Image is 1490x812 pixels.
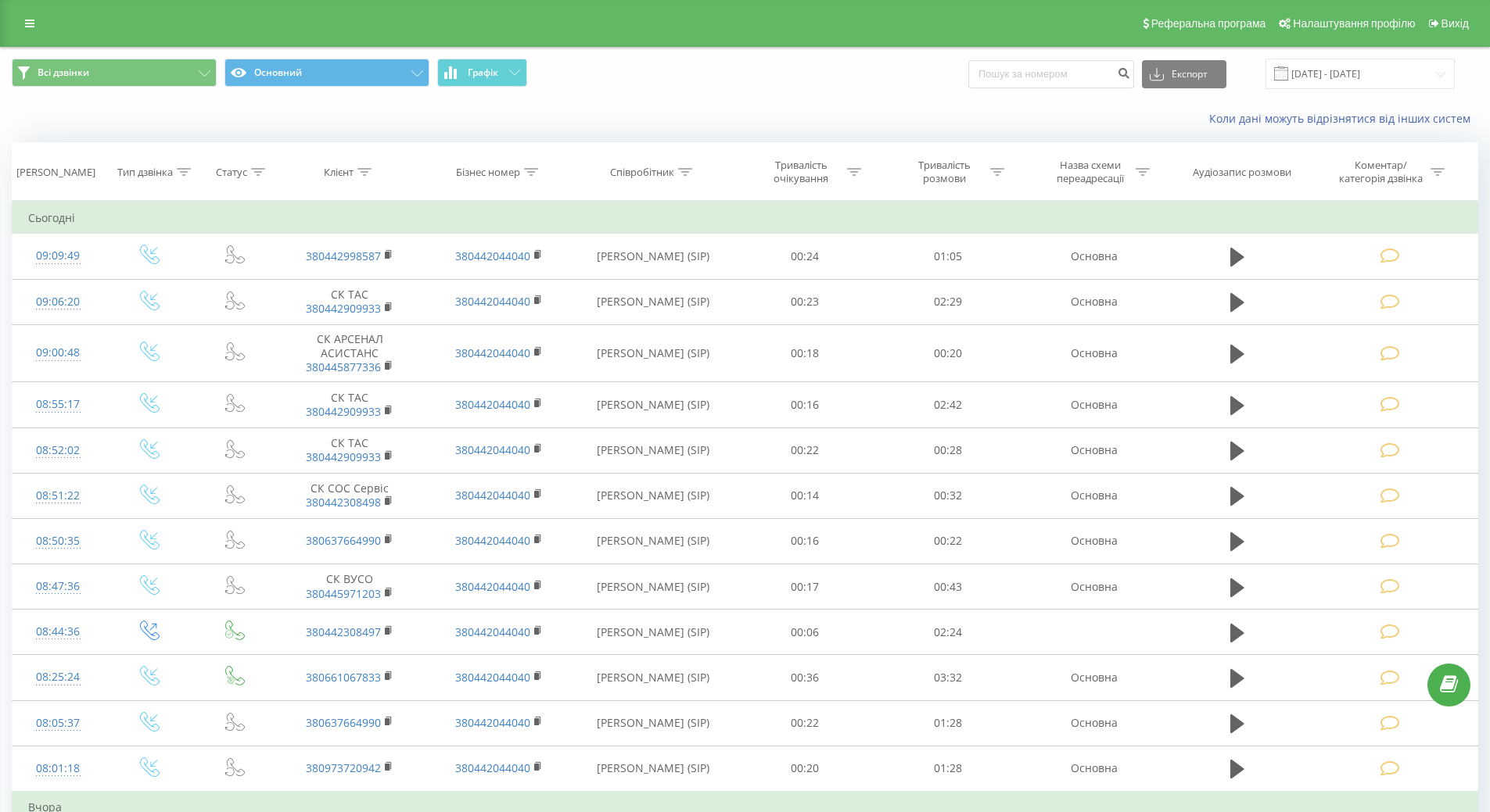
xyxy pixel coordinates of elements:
td: СК ТАС [275,382,424,427]
div: Назва схеми переадресації [1048,159,1132,185]
div: 09:06:20 [28,287,88,317]
a: 380442044040 [455,249,530,263]
a: 380442044040 [455,488,530,503]
a: 380442044040 [455,533,530,548]
td: СК СОС Сервіс [275,473,424,518]
td: 00:23 [734,279,877,324]
a: 380442909933 [306,301,381,316]
td: 00:22 [734,427,877,473]
td: СК ТАС [275,427,424,473]
td: 00:20 [877,324,1020,382]
td: [PERSON_NAME] (SIP) [573,427,734,473]
td: 00:18 [734,324,877,382]
div: 08:25:24 [28,662,88,692]
td: Основна [1019,700,1168,746]
td: Основна [1019,655,1168,700]
a: 380442044040 [455,670,530,685]
div: Тривалість очікування [759,159,843,185]
td: [PERSON_NAME] (SIP) [573,473,734,518]
td: 00:28 [877,427,1020,473]
td: [PERSON_NAME] (SIP) [573,564,734,610]
a: 380442044040 [455,294,530,309]
td: [PERSON_NAME] (SIP) [573,700,734,746]
td: СК ВУСО [275,564,424,610]
div: Бізнес номер [456,166,520,179]
td: [PERSON_NAME] (SIP) [573,324,734,382]
a: 380442044040 [455,715,530,730]
td: 01:28 [877,746,1020,792]
span: Налаштування профілю [1293,17,1415,30]
td: 00:16 [734,382,877,427]
div: 08:44:36 [28,617,88,647]
span: Реферальна програма [1151,17,1266,30]
td: 02:42 [877,382,1020,427]
div: Коментар/категорія дзвінка [1335,159,1427,185]
td: [PERSON_NAME] (SIP) [573,610,734,655]
a: 380442998587 [306,249,381,263]
a: 380442909933 [306,449,381,464]
td: 02:29 [877,279,1020,324]
div: 08:51:22 [28,481,88,511]
a: 380442044040 [455,397,530,412]
td: [PERSON_NAME] (SIP) [573,746,734,792]
div: 08:52:02 [28,435,88,466]
span: Всі дзвінки [38,66,89,79]
td: Основна [1019,234,1168,279]
button: Експорт [1142,60,1226,88]
td: СК ТАС [275,279,424,324]
td: Основна [1019,746,1168,792]
a: 380442044040 [455,442,530,457]
div: 09:09:49 [28,241,88,271]
td: [PERSON_NAME] (SIP) [573,279,734,324]
div: 08:50:35 [28,526,88,556]
a: 380442308497 [306,624,381,639]
a: 380661067833 [306,670,381,685]
div: 08:01:18 [28,753,88,784]
td: 00:16 [734,518,877,563]
a: 380973720942 [306,760,381,775]
div: 08:05:37 [28,708,88,739]
a: 380445971203 [306,586,381,601]
td: Основна [1019,324,1168,382]
a: 380442308498 [306,495,381,510]
a: 380637664990 [306,533,381,548]
button: Основний [224,59,429,87]
button: Графік [437,59,527,87]
td: 00:24 [734,234,877,279]
td: Основна [1019,427,1168,473]
div: Тривалість розмови [903,159,986,185]
div: [PERSON_NAME] [16,166,95,179]
td: 00:22 [877,518,1020,563]
a: 380442044040 [455,760,530,775]
div: Співробітник [610,166,674,179]
td: 00:22 [734,700,877,746]
span: Графік [468,67,498,78]
a: Коли дані можуть відрізнятися вiд інших систем [1209,111,1478,126]
td: Основна [1019,518,1168,563]
a: 380442044040 [455,345,530,360]
td: 00:43 [877,564,1020,610]
td: 00:17 [734,564,877,610]
td: [PERSON_NAME] (SIP) [573,234,734,279]
button: Всі дзвінки [12,59,217,87]
td: 00:32 [877,473,1020,518]
td: 00:06 [734,610,877,655]
div: 09:00:48 [28,338,88,368]
td: Основна [1019,382,1168,427]
a: 380445877336 [306,359,381,374]
td: 02:24 [877,610,1020,655]
td: [PERSON_NAME] (SIP) [573,655,734,700]
td: Основна [1019,473,1168,518]
a: 380637664990 [306,715,381,730]
a: 380442044040 [455,579,530,594]
td: 00:36 [734,655,877,700]
div: Клієнт [324,166,354,179]
td: Основна [1019,564,1168,610]
span: Вихід [1442,17,1469,30]
td: 03:32 [877,655,1020,700]
td: 00:20 [734,746,877,792]
input: Пошук за номером [968,60,1134,88]
td: [PERSON_NAME] (SIP) [573,518,734,563]
td: 00:14 [734,473,877,518]
a: 380442909933 [306,404,381,419]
